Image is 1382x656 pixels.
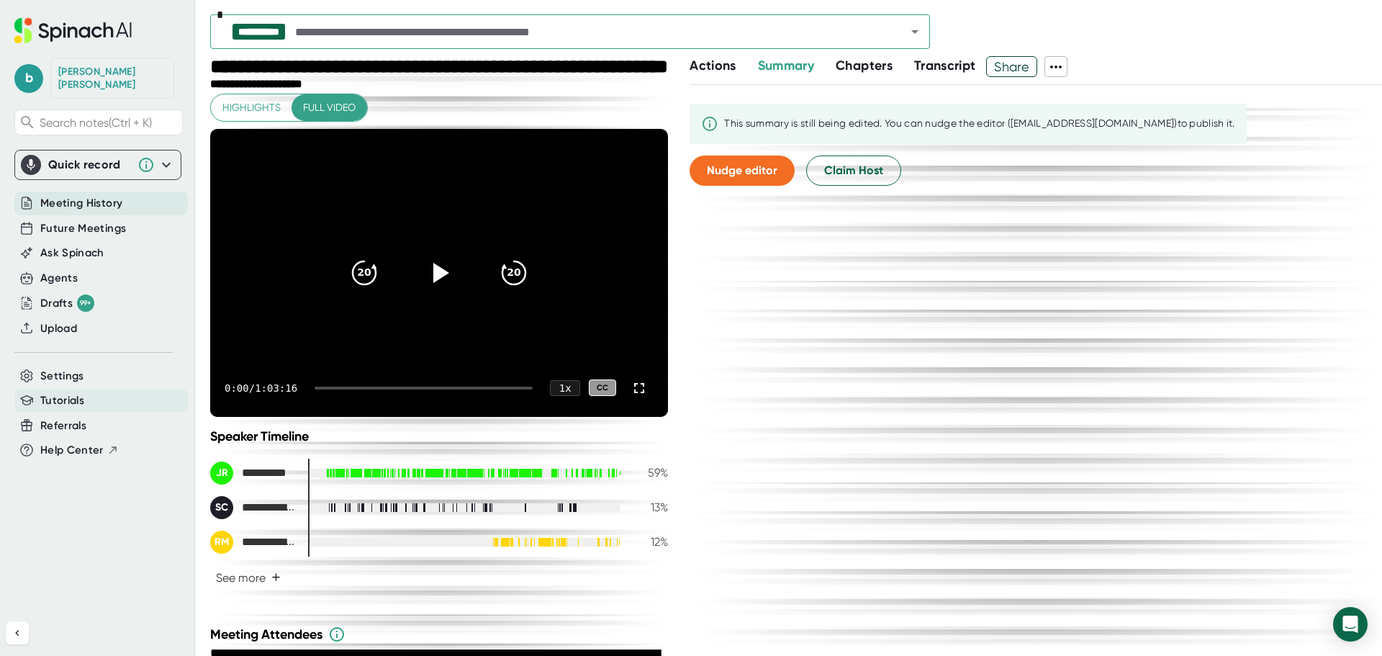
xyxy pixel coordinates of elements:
div: 99+ [77,295,94,312]
button: Transcript [914,56,976,76]
div: This summary is still being edited. You can nudge the editor ([EMAIL_ADDRESS][DOMAIN_NAME]) to pu... [724,117,1235,130]
div: Quick record [48,158,130,172]
span: Claim Host [824,162,883,179]
div: SC [210,496,233,519]
button: Help Center [40,442,119,459]
span: Search notes (Ctrl + K) [40,116,179,130]
button: Open [905,22,925,42]
span: + [271,572,281,583]
span: b [14,64,43,93]
div: Speaker Timeline [210,428,668,444]
button: Ask Spinach [40,245,104,261]
div: 1 x [550,380,580,396]
span: Summary [758,58,814,73]
div: Quick record [21,150,175,179]
div: JR [210,462,233,485]
span: Chapters [836,58,893,73]
button: Highlights [211,94,292,121]
span: Actions [690,58,736,73]
span: Help Center [40,442,104,459]
div: Sarah Casseus [210,496,297,519]
div: 0:00 / 1:03:16 [225,382,297,394]
button: Nudge editor [690,156,795,186]
button: Claim Host [806,156,901,186]
button: Future Meetings [40,220,126,237]
div: Drafts [40,295,94,312]
button: See more+ [210,565,286,590]
button: Actions [690,56,736,76]
div: Jen Radley [210,462,297,485]
span: Transcript [914,58,976,73]
div: Meeting Attendees [210,626,672,643]
div: Robin Michaels [210,531,297,554]
button: Full video [292,94,367,121]
button: Agents [40,270,78,287]
button: Upload [40,320,77,337]
span: Share [987,54,1036,79]
div: 59 % [632,466,668,480]
button: Summary [758,56,814,76]
button: Chapters [836,56,893,76]
span: Nudge editor [707,163,777,177]
span: Highlights [222,99,281,117]
button: Collapse sidebar [6,621,29,644]
div: RM [210,531,233,554]
button: Drafts 99+ [40,295,94,312]
button: Tutorials [40,392,84,409]
button: Settings [40,368,84,385]
button: Referrals [40,418,86,434]
div: 13 % [632,500,668,514]
span: Full video [303,99,356,117]
button: Share [986,56,1037,77]
div: CC [589,379,616,396]
div: Open Intercom Messenger [1333,607,1368,642]
button: Meeting History [40,195,122,212]
div: 12 % [632,535,668,549]
div: Brady Rowe [58,66,166,91]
